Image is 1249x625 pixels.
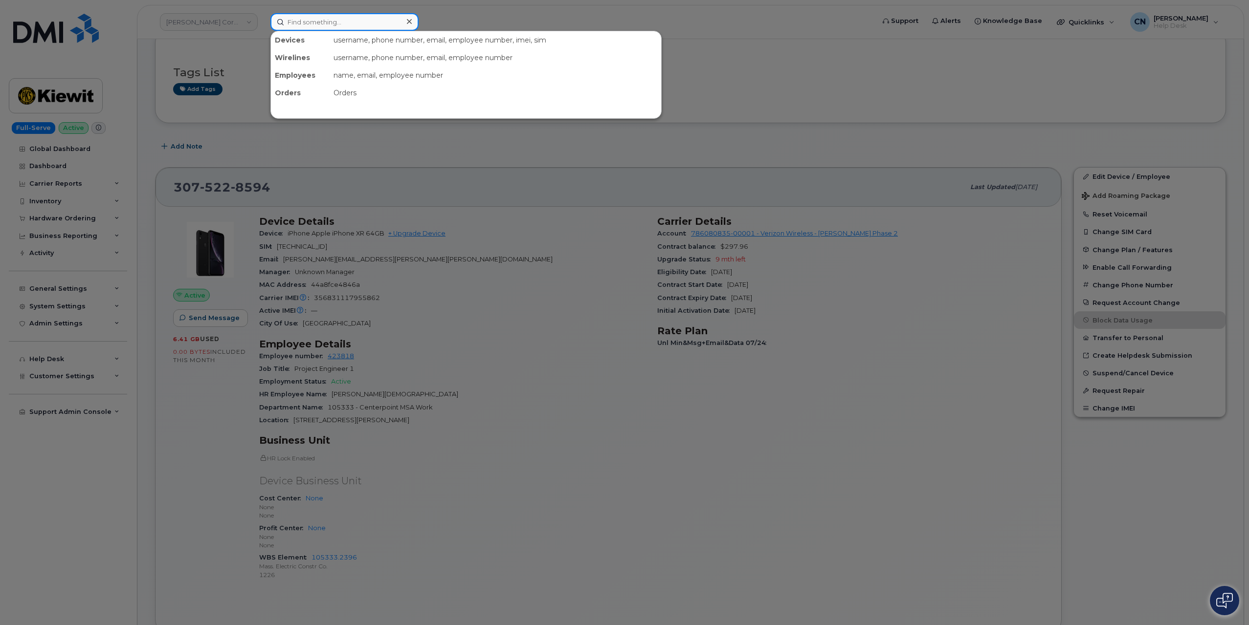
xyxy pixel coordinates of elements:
div: Orders [330,84,661,102]
div: username, phone number, email, employee number, imei, sim [330,31,661,49]
div: Devices [271,31,330,49]
input: Find something... [270,13,419,31]
div: username, phone number, email, employee number [330,49,661,66]
div: Wirelines [271,49,330,66]
div: Employees [271,66,330,84]
div: Orders [271,84,330,102]
div: name, email, employee number [330,66,661,84]
img: Open chat [1216,593,1233,608]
